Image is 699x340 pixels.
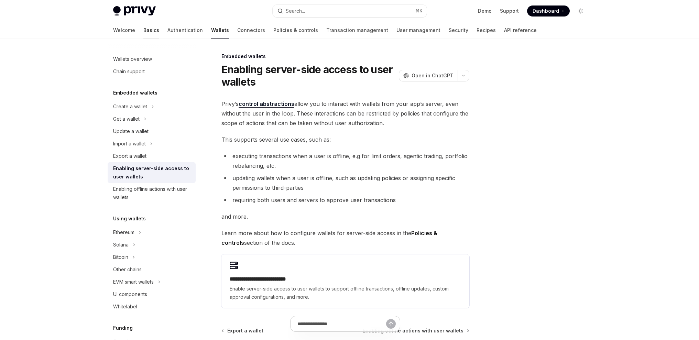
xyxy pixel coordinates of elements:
[113,89,157,97] h5: Embedded wallets
[167,22,203,39] a: Authentication
[113,164,192,181] div: Enabling server-side access to user wallets
[113,278,154,286] div: EVM smart wallets
[143,22,159,39] a: Basics
[108,239,196,251] button: Toggle Solana section
[273,22,318,39] a: Policies & controls
[286,7,305,15] div: Search...
[478,8,492,14] a: Demo
[113,55,152,63] div: Wallets overview
[221,53,469,60] div: Embedded wallets
[108,138,196,150] button: Toggle Import a wallet section
[221,173,469,193] li: updating wallets when a user is offline, such as updating policies or assigning specific permissi...
[108,183,196,204] a: Enabling offline actions with user wallets
[108,300,196,313] a: Whitelabel
[221,135,469,144] span: This supports several use cases, such as:
[221,99,469,128] span: Privy’s allow you to interact with wallets from your app’s server, even without the user in the l...
[221,228,469,248] span: Learn more about how to configure wallets for server-side access in the section of the docs.
[108,125,196,138] a: Update a wallet
[297,316,386,331] input: Ask a question...
[575,6,586,17] button: Toggle dark mode
[108,276,196,288] button: Toggle EVM smart wallets section
[113,6,156,16] img: light logo
[113,102,147,111] div: Create a wallet
[108,53,196,65] a: Wallets overview
[108,263,196,276] a: Other chains
[108,65,196,78] a: Chain support
[477,22,496,39] a: Recipes
[113,324,133,332] h5: Funding
[504,22,537,39] a: API reference
[113,67,145,76] div: Chain support
[113,228,134,237] div: Ethereum
[113,127,149,135] div: Update a wallet
[113,140,146,148] div: Import a wallet
[533,8,559,14] span: Dashboard
[273,5,427,17] button: Open search
[108,251,196,263] button: Toggle Bitcoin section
[221,63,396,88] h1: Enabling server-side access to user wallets
[108,226,196,239] button: Toggle Ethereum section
[108,162,196,183] a: Enabling server-side access to user wallets
[113,115,140,123] div: Get a wallet
[108,113,196,125] button: Toggle Get a wallet section
[113,241,129,249] div: Solana
[326,22,388,39] a: Transaction management
[113,303,137,311] div: Whitelabel
[230,285,461,301] span: Enable server-side access to user wallets to support offline transactions, offline updates, custo...
[239,100,294,108] a: control abstractions
[412,72,454,79] span: Open in ChatGPT
[500,8,519,14] a: Support
[113,265,142,274] div: Other chains
[113,253,128,261] div: Bitcoin
[108,150,196,162] a: Export a wallet
[386,319,396,329] button: Send message
[449,22,468,39] a: Security
[211,22,229,39] a: Wallets
[108,288,196,300] a: UI components
[221,195,469,205] li: requiring both users and servers to approve user transactions
[399,70,458,81] button: Open in ChatGPT
[108,100,196,113] button: Toggle Create a wallet section
[415,8,423,14] span: ⌘ K
[237,22,265,39] a: Connectors
[396,22,440,39] a: User management
[113,152,146,160] div: Export a wallet
[113,22,135,39] a: Welcome
[113,215,146,223] h5: Using wallets
[527,6,570,17] a: Dashboard
[113,185,192,201] div: Enabling offline actions with user wallets
[221,212,469,221] span: and more.
[221,151,469,171] li: executing transactions when a user is offline, e.g for limit orders, agentic trading, portfolio r...
[113,290,147,298] div: UI components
